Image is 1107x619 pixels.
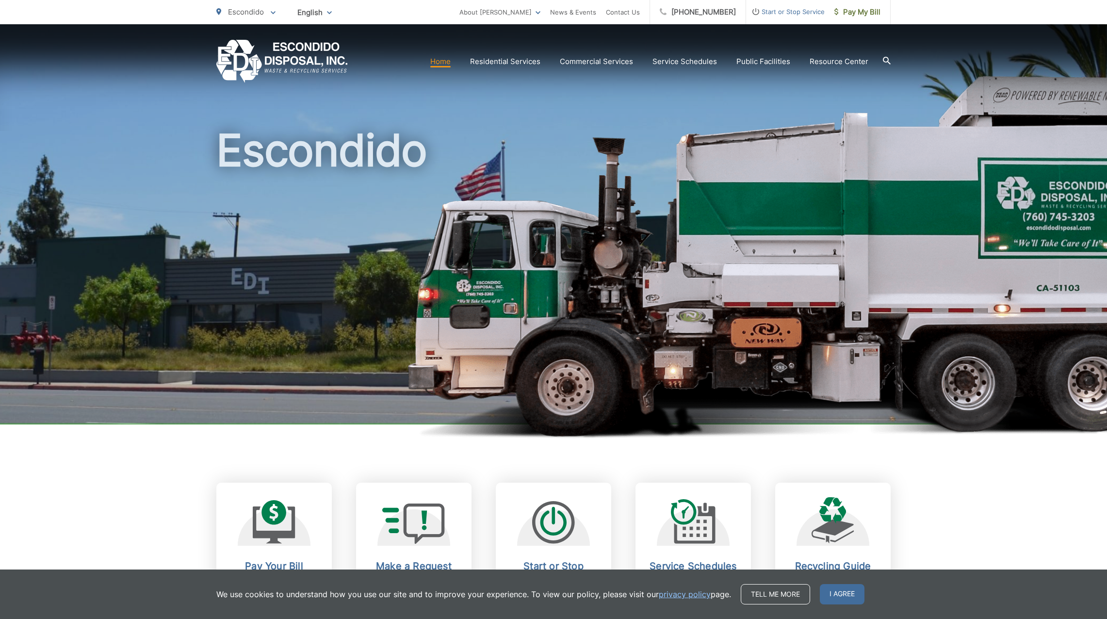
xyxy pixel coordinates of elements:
a: Tell me more [741,584,810,604]
h2: Pay Your Bill [226,560,322,572]
h2: Make a Request [366,560,462,572]
h1: Escondido [216,126,891,433]
a: Commercial Services [560,56,633,67]
a: Residential Services [470,56,540,67]
span: English [290,4,339,21]
span: Escondido [228,7,264,16]
a: privacy policy [659,588,711,600]
a: Resource Center [810,56,868,67]
a: Home [430,56,451,67]
p: We use cookies to understand how you use our site and to improve your experience. To view our pol... [216,588,731,600]
span: Pay My Bill [834,6,880,18]
h2: Start or Stop Service [505,560,602,584]
a: Service Schedules [652,56,717,67]
a: News & Events [550,6,596,18]
span: I agree [820,584,864,604]
a: About [PERSON_NAME] [459,6,540,18]
a: Public Facilities [736,56,790,67]
a: Contact Us [606,6,640,18]
h2: Recycling Guide [785,560,881,572]
a: EDCD logo. Return to the homepage. [216,40,348,83]
h2: Service Schedules [645,560,741,572]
